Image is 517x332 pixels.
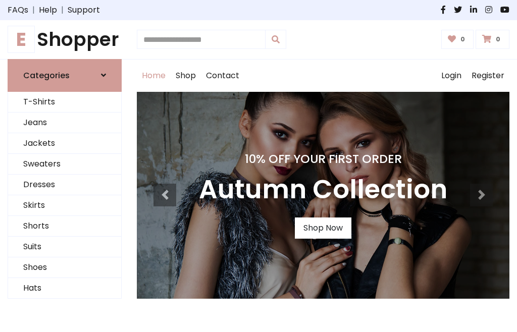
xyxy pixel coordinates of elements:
a: Login [436,60,467,92]
a: 0 [476,30,509,49]
a: Hats [8,278,121,299]
a: Jeans [8,113,121,133]
a: Shop Now [295,217,351,239]
a: Jackets [8,133,121,154]
h3: Autumn Collection [199,174,447,205]
span: E [8,26,35,53]
a: T-Shirts [8,92,121,113]
a: Suits [8,237,121,257]
a: Dresses [8,175,121,195]
h6: Categories [23,71,70,80]
a: Shop [171,60,201,92]
a: 0 [441,30,474,49]
a: Register [467,60,509,92]
span: 0 [458,35,468,44]
a: Shoes [8,257,121,278]
a: Skirts [8,195,121,216]
a: EShopper [8,28,122,51]
span: | [57,4,68,16]
h1: Shopper [8,28,122,51]
a: Home [137,60,171,92]
a: Help [39,4,57,16]
a: Categories [8,59,122,92]
span: | [28,4,39,16]
a: Support [68,4,100,16]
a: Shorts [8,216,121,237]
h4: 10% Off Your First Order [199,152,447,166]
span: 0 [493,35,503,44]
a: FAQs [8,4,28,16]
a: Sweaters [8,154,121,175]
a: Contact [201,60,244,92]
